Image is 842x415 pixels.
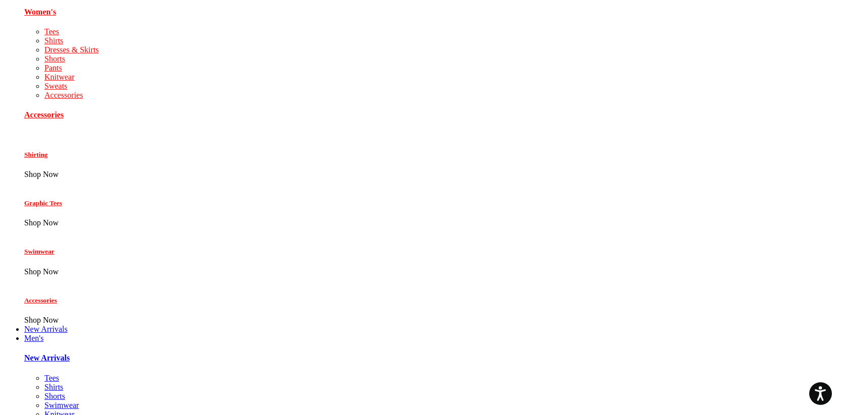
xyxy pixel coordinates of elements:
[24,8,56,16] a: Women's
[24,151,47,158] a: Shirting
[24,199,62,207] a: Graphic Tees
[44,374,59,382] a: Tees
[44,54,65,63] a: Shorts
[24,316,59,324] span: Shop Now
[24,297,57,304] a: Accessories
[44,73,75,81] a: Knitwear
[44,45,99,54] a: Dresses & Skirts
[24,325,68,333] a: New Arrivals
[24,267,59,276] span: Shop Now
[44,36,63,45] a: Shirts
[44,82,67,90] a: Sweats
[44,27,59,36] a: Tees
[44,64,62,72] a: Pants
[24,353,70,362] a: New Arrivals
[44,401,79,409] a: Swimwear
[24,218,59,227] span: Shop Now
[24,248,55,255] a: Swimwear
[24,334,43,342] a: Men's
[44,91,83,99] a: Accessories
[44,392,65,400] a: Shorts
[44,383,63,391] a: Shirts
[24,170,59,179] span: Shop Now
[24,110,64,119] a: Accessories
